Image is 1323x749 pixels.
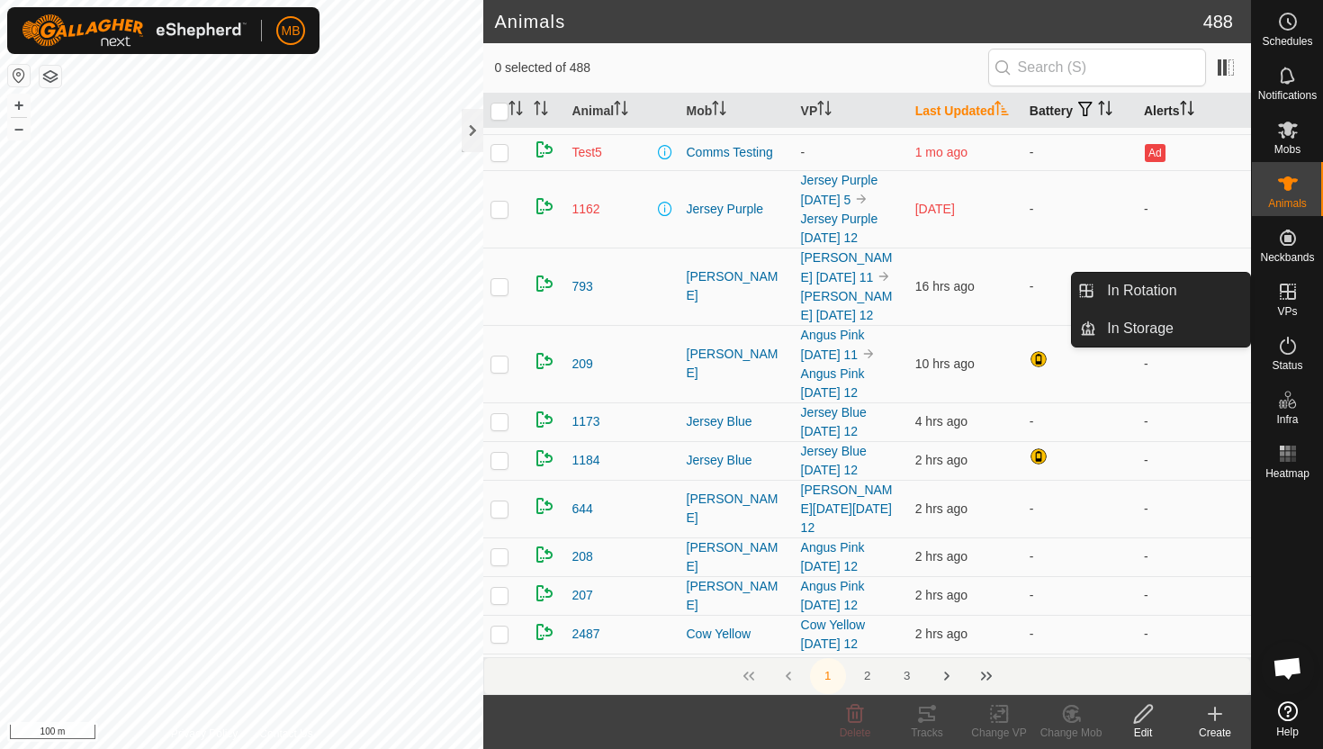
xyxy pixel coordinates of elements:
span: Notifications [1258,90,1317,101]
span: 209 [571,355,592,374]
a: Jersey Purple [DATE] 12 [801,212,878,245]
span: Neckbands [1260,252,1314,263]
img: returning on [534,139,555,160]
span: Animals [1268,198,1307,209]
span: Schedules [1262,36,1312,47]
td: - [1137,537,1251,576]
span: 7 Aug 2025, 7:05 pm [915,145,967,159]
a: Cow Yellow [DATE] 12 [801,618,866,651]
a: [PERSON_NAME] [DATE] 11 [801,250,893,284]
li: In Storage [1072,311,1250,347]
div: [PERSON_NAME] [687,345,787,383]
input: Search (S) [988,49,1206,86]
a: Angus Pink [DATE] 11 [801,328,865,362]
td: - [1137,480,1251,537]
span: 1173 [571,412,599,431]
h2: Animals [494,11,1202,32]
a: Help [1252,694,1323,744]
span: MB [282,22,301,41]
a: Privacy Policy [171,726,238,742]
span: Status [1272,360,1302,371]
button: 1 [810,658,846,694]
td: - [1137,325,1251,402]
span: In Storage [1107,318,1174,339]
span: 793 [571,277,592,296]
img: returning on [534,350,555,372]
a: Angus Pink [DATE] 12 [801,366,865,400]
th: Alerts [1137,94,1251,129]
img: returning on [534,195,555,217]
span: 12 Sept 2025, 7:14 am [915,501,967,516]
td: - [1137,615,1251,654]
img: to [861,347,876,361]
span: 12 Sept 2025, 8:06 am [915,627,967,641]
div: [PERSON_NAME] [687,538,787,576]
td: - [1022,402,1137,441]
div: [PERSON_NAME] [687,577,787,615]
a: [PERSON_NAME][DATE][DATE] 12 [801,483,893,535]
td: - [1022,654,1137,692]
div: Edit [1107,725,1179,741]
button: Reset Map [8,65,30,86]
div: Create [1179,725,1251,741]
p-sorticon: Activate to sort [1180,104,1194,118]
span: 12 Sept 2025, 8:06 am [915,588,967,602]
td: - [1137,248,1251,325]
span: Mobs [1274,144,1300,155]
a: In Rotation [1096,273,1250,309]
div: [PERSON_NAME] [687,267,787,305]
img: returning on [534,582,555,604]
p-sorticon: Activate to sort [1098,104,1112,118]
button: Map Layers [40,66,61,87]
td: - [1022,248,1137,325]
span: 2487 [571,625,599,644]
img: returning on [534,621,555,643]
span: 644 [571,500,592,519]
th: Last Updated [908,94,1022,129]
span: VPs [1277,306,1297,317]
span: Test5 [571,143,601,162]
img: returning on [534,495,555,517]
img: returning on [534,447,555,469]
span: Delete [840,726,871,739]
div: [PERSON_NAME] [687,490,787,528]
p-sorticon: Activate to sort [994,104,1009,118]
span: 1162 [571,200,599,219]
span: 11 Sept 2025, 11:50 pm [915,356,975,371]
th: VP [794,94,908,129]
td: - [1137,576,1251,615]
a: [PERSON_NAME] [DATE] 12 [801,289,893,322]
app-display-virtual-paddock-transition: - [801,145,805,159]
img: to [854,192,868,206]
span: 12 Sept 2025, 8:06 am [915,549,967,564]
button: 2 [850,658,886,694]
div: Open chat [1261,641,1315,695]
div: Cow Yellow [687,625,787,644]
button: + [8,95,30,116]
a: Jersey Blue [DATE] 12 [801,405,867,438]
div: Jersey Blue [687,451,787,470]
span: Heatmap [1265,468,1309,479]
a: Contact Us [259,726,312,742]
th: Mob [679,94,794,129]
div: Jersey Blue [687,412,787,431]
img: returning on [534,273,555,294]
button: Ad [1145,144,1165,162]
span: 207 [571,586,592,605]
div: Change Mob [1035,725,1107,741]
td: - [1022,480,1137,537]
div: Tracks [891,725,963,741]
p-sorticon: Activate to sort [817,104,832,118]
img: to [877,269,891,284]
li: In Rotation [1072,273,1250,309]
td: - [1022,134,1137,170]
p-sorticon: Activate to sort [712,104,726,118]
span: 1184 [571,451,599,470]
span: Help [1276,726,1299,737]
td: - [1137,402,1251,441]
span: In Rotation [1107,280,1176,302]
button: – [8,118,30,140]
th: Animal [564,94,679,129]
td: - [1022,576,1137,615]
th: Battery [1022,94,1137,129]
